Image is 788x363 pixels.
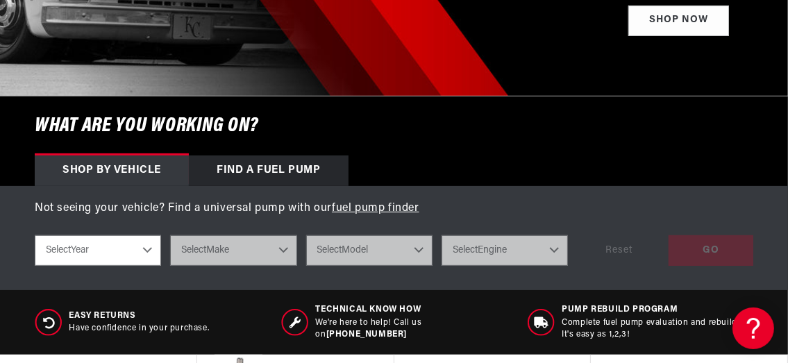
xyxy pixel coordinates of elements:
[442,235,568,266] select: Engine
[562,317,753,341] p: Complete fuel pump evaluation and rebuild. It's easy as 1,2,3!
[35,235,161,266] select: Year
[170,235,296,266] select: Make
[315,304,506,316] span: Technical Know How
[332,203,419,214] a: fuel pump finder
[69,310,210,322] span: Easy Returns
[189,155,349,186] div: Find a Fuel Pump
[326,330,407,339] a: [PHONE_NUMBER]
[628,6,729,37] a: Shop Now
[562,304,753,316] span: Pump Rebuild program
[35,200,753,218] p: Not seeing your vehicle? Find a universal pump with our
[315,317,506,341] p: We’re here to help! Call us on
[306,235,433,266] select: Model
[35,155,189,186] div: Shop by vehicle
[69,323,210,335] p: Have confidence in your purchase.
